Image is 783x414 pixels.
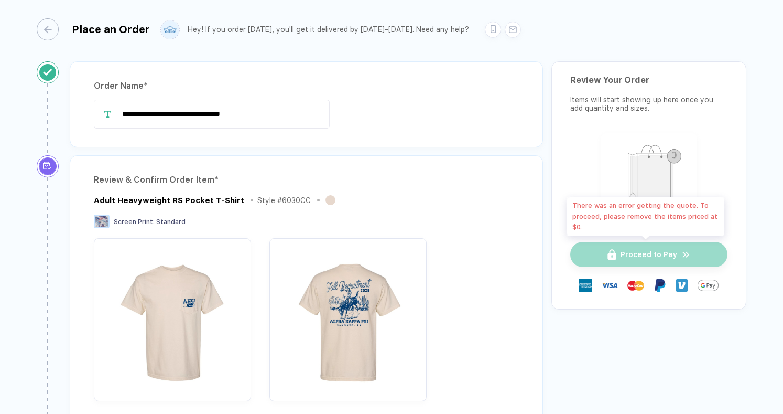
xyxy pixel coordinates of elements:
div: Hey! If you order [DATE], you'll get it delivered by [DATE]–[DATE]. Need any help? [188,25,469,34]
div: Review & Confirm Order Item [94,172,519,188]
div: Review Your Order [570,75,727,85]
span: Screen Print : [114,218,155,226]
div: Style # 6030CC [257,196,311,205]
img: user profile [161,20,179,39]
img: Venmo [676,279,688,292]
span: Standard [156,218,186,226]
img: express [579,279,592,292]
img: 7a486fca-a931-4bf4-9678-337a68baa5e8_nt_front_1746908814321.jpg [99,243,246,390]
div: Items will start showing up here once you add quantity and sizes. [570,95,727,112]
div: Adult Heavyweight RS Pocket T-Shirt [94,196,244,205]
img: Paypal [654,279,666,292]
img: master-card [627,277,644,294]
div: There was an error getting the quote. To proceed, please remove the items priced at $0. [567,197,724,236]
img: Screen Print [94,215,110,228]
img: visa [601,277,618,294]
div: Place an Order [72,23,150,36]
img: GPay [698,275,719,296]
img: 7a486fca-a931-4bf4-9678-337a68baa5e8_nt_back_1746908814324.jpg [275,243,421,390]
div: Order Name [94,78,519,94]
img: shopping_bag.png [606,138,692,214]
